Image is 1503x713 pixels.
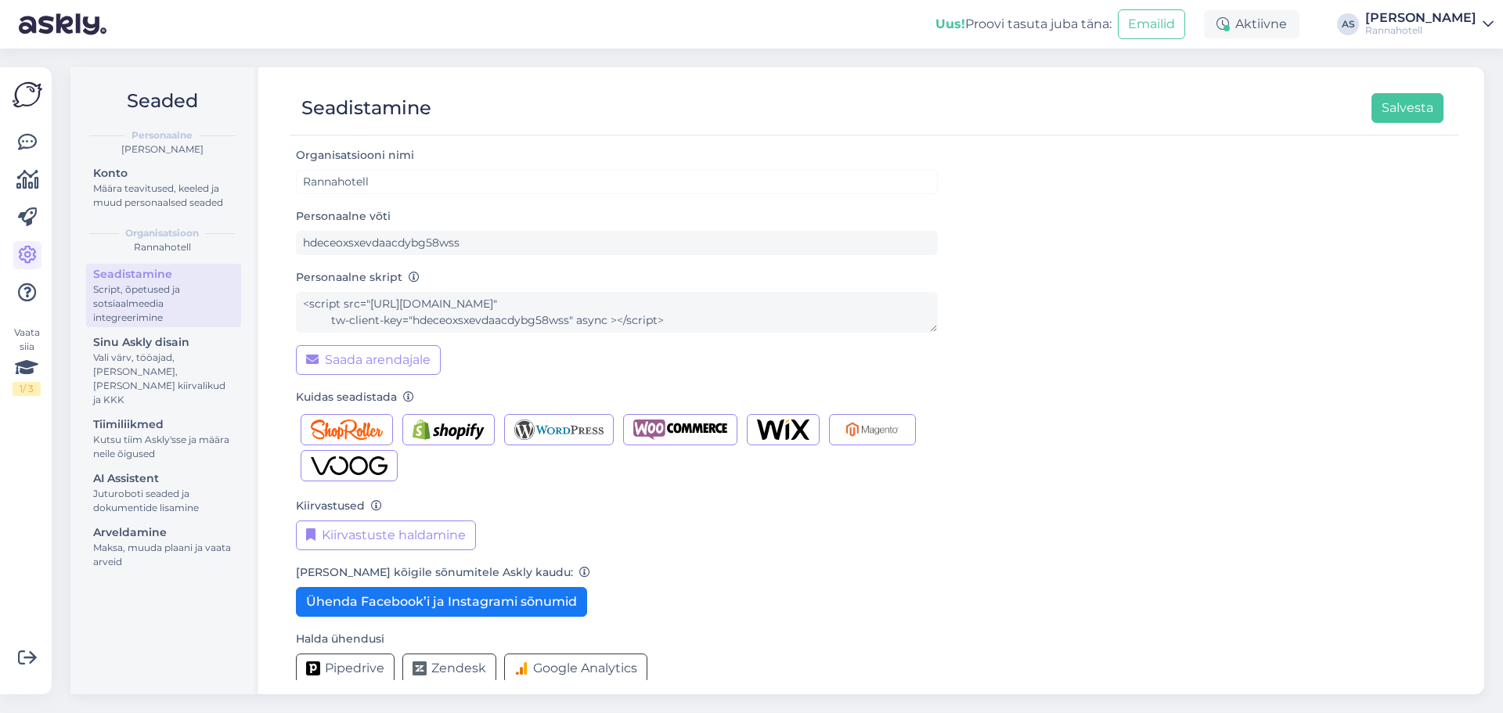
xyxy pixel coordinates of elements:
div: Seadistamine [301,93,431,123]
label: [PERSON_NAME] kõigile sõnumitele Askly kaudu: [296,564,590,581]
label: Kiirvastused [296,498,382,514]
button: Kiirvastuste haldamine [296,520,476,550]
div: [PERSON_NAME] [1365,12,1476,24]
div: Script, õpetused ja sotsiaalmeedia integreerimine [93,283,234,325]
img: Shoproller [311,420,383,440]
label: Kuidas seadistada [296,389,414,405]
img: Askly Logo [13,80,42,110]
div: [PERSON_NAME] [83,142,241,157]
img: Wordpress [514,420,604,440]
button: Emailid [1118,9,1185,39]
img: Woocommerce [633,420,727,440]
div: Vali värv, tööajad, [PERSON_NAME], [PERSON_NAME] kiirvalikud ja KKK [93,351,234,407]
span: Pipedrive [325,659,384,678]
img: Pipedrive [306,661,320,675]
div: Maksa, muuda plaani ja vaata arveid [93,541,234,569]
textarea: <script src="[URL][DOMAIN_NAME]" tw-client-key="hdeceoxsxevdaacdybg58wss" async ></script> [296,292,938,333]
div: 1 / 3 [13,382,41,396]
div: Juturoboti seaded ja dokumentide lisamine [93,487,234,515]
span: Zendesk [431,659,486,678]
a: TiimiliikmedKutsu tiim Askly'sse ja määra neile õigused [86,414,241,463]
a: KontoMäära teavitused, keeled ja muud personaalsed seaded [86,163,241,212]
label: Halda ühendusi [296,631,384,647]
a: Sinu Askly disainVali värv, tööajad, [PERSON_NAME], [PERSON_NAME] kiirvalikud ja KKK [86,332,241,409]
button: Zendesk [402,654,496,683]
div: AS [1337,13,1359,35]
div: Arveldamine [93,524,234,541]
b: Uus! [935,16,965,31]
div: Seadistamine [93,266,234,283]
div: Proovi tasuta juba täna: [935,15,1112,34]
span: Google Analytics [533,659,637,678]
div: Rannahotell [1365,24,1476,37]
input: ABC Corporation [296,170,938,194]
img: Wix [757,420,809,440]
div: Rannahotell [83,240,241,254]
button: Ühenda Facebook’i ja Instagrami sõnumid [296,587,587,617]
a: AI AssistentJuturoboti seaded ja dokumentide lisamine [86,468,241,517]
div: AI Assistent [93,470,234,487]
button: Salvesta [1371,93,1444,123]
a: [PERSON_NAME]Rannahotell [1365,12,1494,37]
button: Google Analytics [504,654,647,683]
b: Organisatsioon [125,226,199,240]
img: Google Analytics [514,661,528,675]
div: Tiimiliikmed [93,416,234,433]
button: Saada arendajale [296,345,441,375]
h2: Seaded [83,86,241,116]
div: Konto [93,165,234,182]
div: Sinu Askly disain [93,334,234,351]
button: Pipedrive [296,654,395,683]
img: Shopify [413,420,485,440]
img: Magento [839,420,906,440]
label: Personaalne skript [296,269,420,286]
img: Voog [311,456,387,476]
div: Vaata siia [13,326,41,396]
label: Organisatsiooni nimi [296,147,420,164]
a: ArveldamineMaksa, muuda plaani ja vaata arveid [86,522,241,571]
b: Personaalne [132,128,193,142]
label: Personaalne võti [296,208,391,225]
div: Määra teavitused, keeled ja muud personaalsed seaded [93,182,234,210]
img: Zendesk [413,661,427,675]
a: SeadistamineScript, õpetused ja sotsiaalmeedia integreerimine [86,264,241,327]
div: Kutsu tiim Askly'sse ja määra neile õigused [93,433,234,461]
div: Aktiivne [1204,10,1299,38]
